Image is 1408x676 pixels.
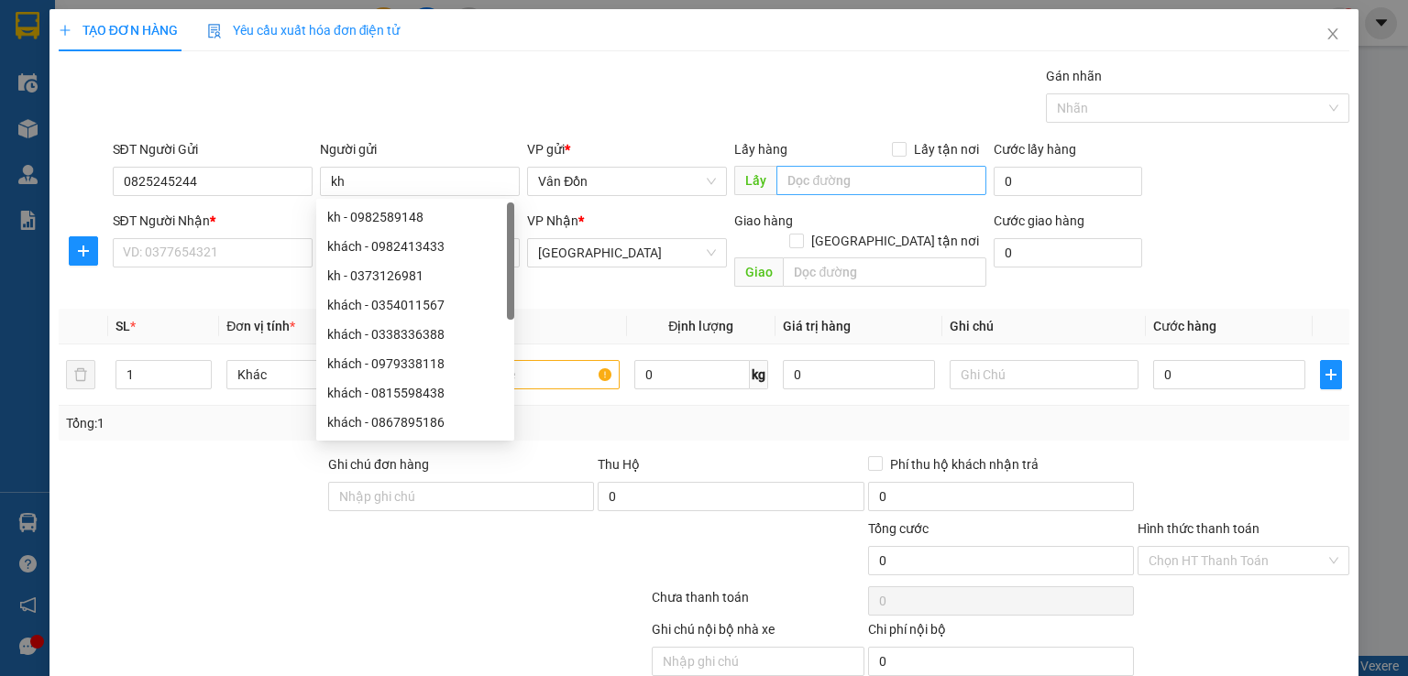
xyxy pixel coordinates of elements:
[994,238,1142,267] input: Cước giao hàng
[316,202,514,232] div: kh - 0982589148
[776,166,986,195] input: Dọc đường
[316,320,514,349] div: khách - 0338336388
[527,139,727,159] div: VP gửi
[316,408,514,437] div: khách - 0867895186
[750,360,768,389] span: kg
[113,211,313,231] div: SĐT Người Nhận
[868,619,1134,647] div: Chi phí nội bộ
[327,412,503,432] div: khách - 0867895186
[734,213,793,228] span: Giao hàng
[207,24,222,38] img: icon
[783,360,935,389] input: 0
[69,236,98,266] button: plus
[1307,9,1358,60] button: Close
[66,413,544,433] div: Tổng: 1
[328,457,429,472] label: Ghi chú đơn hàng
[327,295,503,315] div: khách - 0354011567
[734,142,787,157] span: Lấy hàng
[115,319,130,333] span: SL
[59,23,178,38] span: TẠO ĐƠN HÀNG
[1321,367,1341,382] span: plus
[316,378,514,408] div: khách - 0815598438
[316,349,514,378] div: khách - 0979338118
[783,257,986,287] input: Dọc đường
[668,319,733,333] span: Định lượng
[327,266,503,286] div: kh - 0373126981
[734,166,776,195] span: Lấy
[1320,360,1342,389] button: plus
[237,361,404,388] span: Khác
[950,360,1138,389] input: Ghi Chú
[1046,69,1102,83] label: Gán nhãn
[327,207,503,227] div: kh - 0982589148
[66,360,95,389] button: delete
[527,213,578,228] span: VP Nhận
[113,139,313,159] div: SĐT Người Gửi
[59,24,71,37] span: plus
[431,360,620,389] input: VD: Bàn, Ghế
[328,482,594,511] input: Ghi chú đơn hàng
[1325,27,1340,41] span: close
[226,319,295,333] span: Đơn vị tính
[207,23,401,38] span: Yêu cầu xuất hóa đơn điện tử
[1153,319,1216,333] span: Cước hàng
[994,213,1084,228] label: Cước giao hàng
[327,324,503,344] div: khách - 0338336388
[1138,521,1259,536] label: Hình thức thanh toán
[316,261,514,290] div: kh - 0373126981
[320,139,520,159] div: Người gửi
[994,142,1076,157] label: Cước lấy hàng
[942,309,1146,344] th: Ghi chú
[804,231,986,251] span: [GEOGRAPHIC_DATA] tận nơi
[316,290,514,320] div: khách - 0354011567
[327,236,503,256] div: khách - 0982413433
[868,521,929,536] span: Tổng cước
[327,354,503,374] div: khách - 0979338118
[327,383,503,403] div: khách - 0815598438
[538,239,716,267] span: Hà Nội
[734,257,783,287] span: Giao
[650,587,865,619] div: Chưa thanh toán
[316,232,514,261] div: khách - 0982413433
[70,244,97,258] span: plus
[652,619,863,647] div: Ghi chú nội bộ nhà xe
[652,647,863,676] input: Nhập ghi chú
[883,454,1046,474] span: Phí thu hộ khách nhận trả
[783,319,851,333] span: Giá trị hàng
[907,139,986,159] span: Lấy tận nơi
[538,168,716,195] span: Vân Đồn
[598,457,640,472] span: Thu Hộ
[994,167,1142,196] input: Cước lấy hàng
